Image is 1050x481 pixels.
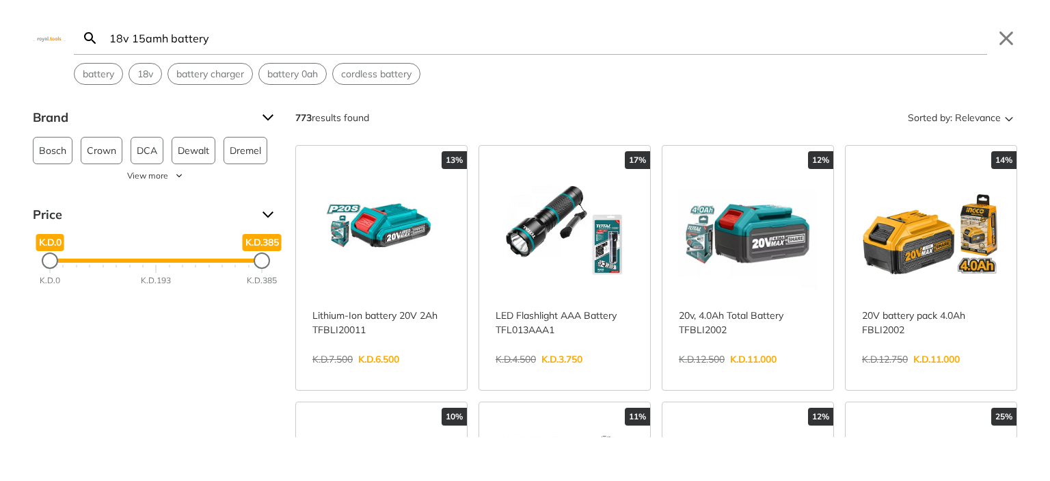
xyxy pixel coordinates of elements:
[176,67,244,81] span: battery charger
[442,151,467,169] div: 13%
[137,138,157,164] span: DCA
[40,274,60,287] div: K.D.0
[81,137,122,164] button: Crown
[137,67,153,81] span: 18v
[254,252,270,269] div: Maximum Price
[224,137,267,164] button: Dremel
[1001,109,1017,126] svg: Sort
[131,137,163,164] button: DCA
[33,35,66,41] img: Close
[258,63,327,85] div: Suggestion: battery 0ah
[82,30,98,47] svg: Search
[172,137,215,164] button: Dewalt
[808,151,833,169] div: 12%
[129,64,161,84] button: Select suggestion: 18v
[167,63,253,85] div: Suggestion: battery charger
[74,63,123,85] div: Suggestion: battery
[33,204,252,226] span: Price
[42,252,58,269] div: Minimum Price
[625,151,650,169] div: 17%
[247,274,277,287] div: K.D.385
[259,64,326,84] button: Select suggestion: battery 0ah
[333,64,420,84] button: Select suggestion: cordless battery
[127,170,168,182] span: View more
[33,137,72,164] button: Bosch
[230,138,261,164] span: Dremel
[341,67,412,81] span: cordless battery
[129,63,162,85] div: Suggestion: 18v
[808,408,833,426] div: 12%
[33,107,252,129] span: Brand
[33,170,279,182] button: View more
[991,408,1017,426] div: 25%
[442,408,467,426] div: 10%
[295,112,312,124] strong: 773
[178,138,209,164] span: Dewalt
[141,274,171,287] div: K.D.193
[107,22,987,54] input: Search…
[75,64,122,84] button: Select suggestion: battery
[267,67,318,81] span: battery 0ah
[905,107,1017,129] button: Sorted by:Relevance Sort
[87,138,116,164] span: Crown
[83,67,114,81] span: battery
[295,107,369,129] div: results found
[168,64,252,84] button: Select suggestion: battery charger
[332,63,420,85] div: Suggestion: cordless battery
[991,151,1017,169] div: 14%
[995,27,1017,49] button: Close
[625,408,650,426] div: 11%
[39,138,66,164] span: Bosch
[955,107,1001,129] span: Relevance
